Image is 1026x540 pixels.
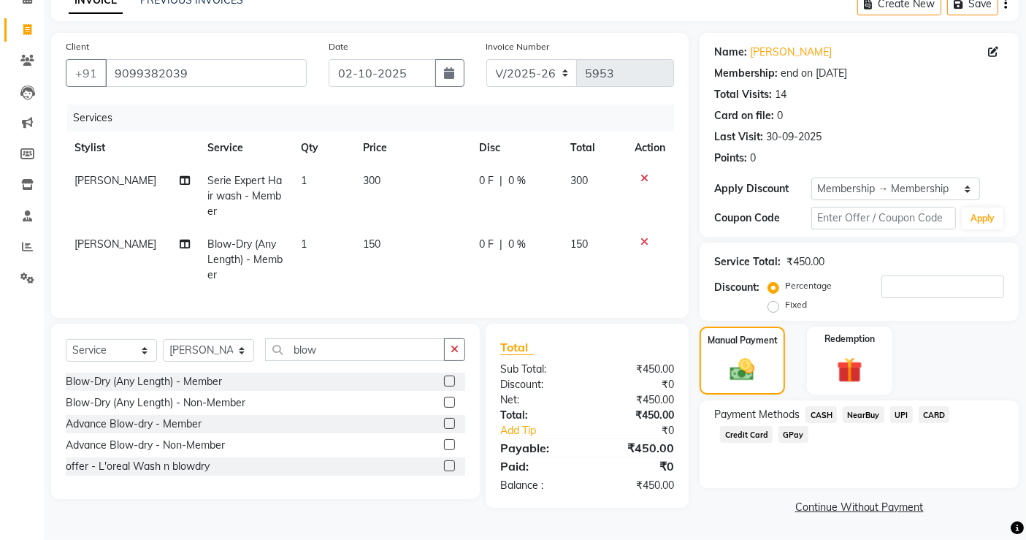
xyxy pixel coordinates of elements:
span: 0 % [508,237,526,252]
span: 0 % [508,173,526,189]
div: Service Total: [714,254,781,270]
div: Card on file: [714,108,774,123]
div: Apply Discount [714,181,811,197]
th: Action [626,132,674,164]
div: ₹450.00 [587,478,685,493]
label: Manual Payment [708,334,778,347]
span: Credit Card [720,426,773,443]
span: 150 [363,237,380,251]
input: Search or Scan [265,338,445,361]
th: Price [354,132,470,164]
label: Date [329,40,348,53]
label: Percentage [785,279,832,292]
a: Continue Without Payment [702,500,1016,515]
span: CARD [919,406,950,423]
div: Total: [489,408,587,423]
span: 1 [301,237,307,251]
div: Blow-Dry (Any Length) - Non-Member [66,395,245,411]
div: ₹0 [604,423,686,438]
th: Stylist [66,132,199,164]
div: ₹450.00 [587,392,685,408]
span: 300 [570,174,588,187]
div: Discount: [489,377,587,392]
span: [PERSON_NAME] [74,174,156,187]
div: Payable: [489,439,587,457]
div: Net: [489,392,587,408]
button: Apply [962,208,1003,229]
div: Advance Blow-dry - Non-Member [66,438,225,453]
div: 14 [775,87,786,102]
div: Membership: [714,66,778,81]
div: ₹450.00 [587,408,685,423]
div: Coupon Code [714,210,811,226]
div: Sub Total: [489,362,587,377]
button: +91 [66,59,107,87]
div: 0 [777,108,783,123]
span: GPay [778,426,808,443]
div: Paid: [489,457,587,475]
div: end on [DATE] [781,66,847,81]
span: [PERSON_NAME] [74,237,156,251]
input: Search by Name/Mobile/Email/Code [105,59,307,87]
span: | [499,237,502,252]
div: 30-09-2025 [766,129,822,145]
img: _gift.svg [829,354,870,387]
div: Discount: [714,280,759,295]
div: ₹450.00 [587,362,685,377]
span: 300 [363,174,380,187]
th: Service [199,132,292,164]
div: ₹0 [587,377,685,392]
span: NearBuy [843,406,884,423]
div: offer - L'oreal Wash n blowdry [66,459,210,474]
div: 0 [750,151,756,166]
span: Payment Methods [714,407,800,422]
div: Last Visit: [714,129,763,145]
div: Advance Blow-dry - Member [66,417,202,432]
div: Name: [714,45,747,60]
label: Client [66,40,89,53]
span: Serie Expert Hair wash - Member [207,174,282,218]
label: Invoice Number [486,40,550,53]
th: Total [562,132,626,164]
div: ₹450.00 [786,254,824,270]
input: Enter Offer / Coupon Code [811,207,956,229]
span: Blow-Dry (Any Length) - Member [207,237,283,281]
th: Qty [292,132,354,164]
div: ₹0 [587,457,685,475]
span: | [499,173,502,189]
th: Disc [470,132,562,164]
label: Redemption [824,332,875,346]
div: Balance : [489,478,587,493]
div: Services [67,104,685,132]
span: UPI [890,406,913,423]
span: CASH [805,406,837,423]
span: 0 F [479,237,494,252]
div: Blow-Dry (Any Length) - Member [66,374,222,389]
span: 0 F [479,173,494,189]
label: Fixed [785,298,807,311]
a: Add Tip [489,423,603,438]
div: Total Visits: [714,87,772,102]
img: _cash.svg [722,356,762,384]
a: [PERSON_NAME] [750,45,832,60]
span: 1 [301,174,307,187]
div: Points: [714,151,747,166]
div: ₹450.00 [587,439,685,457]
span: Total [500,340,534,355]
span: 150 [570,237,588,251]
